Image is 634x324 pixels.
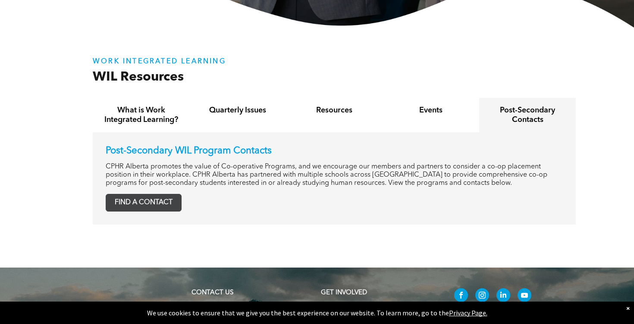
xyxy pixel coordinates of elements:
[321,290,367,296] span: GET INVOLVED
[475,288,489,304] a: instagram
[191,290,233,296] a: CONTACT US
[454,288,468,304] a: facebook
[100,106,182,125] h4: What is Work Integrated Learning?
[106,194,181,211] span: FIND A CONTACT
[496,288,510,304] a: linkedin
[518,288,531,304] a: youtube
[487,106,568,125] h4: Post-Secondary Contacts
[294,106,375,115] h4: Resources
[93,71,184,84] span: WIL Resources
[626,304,630,312] div: Dismiss notification
[93,58,226,65] strong: WORK INTEGRATED LEARNING
[449,308,487,317] a: Privacy Page.
[106,145,563,156] p: Post-Secondary WIL Program Contacts
[390,106,471,115] h4: Events
[106,194,182,212] a: FIND A CONTACT
[106,163,563,187] p: CPHR Alberta promotes the value of Co-operative Programs, and we encourage our members and partne...
[197,106,278,115] h4: Quarterly Issues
